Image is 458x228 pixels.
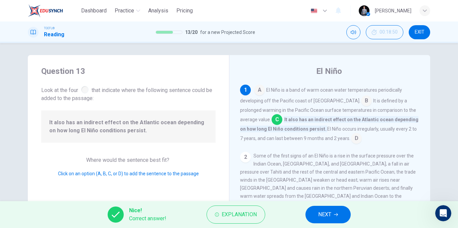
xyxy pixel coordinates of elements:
iframe: Intercom live chat [435,205,451,221]
span: Where would the sentence best fit? [86,157,171,163]
span: It also has an indirect effect on the Atlantic ocean depending on how long El Niño conditions per... [49,119,208,135]
div: 1 [240,85,251,95]
span: Click on an option (A, B, C, or D) to add the sentence to the passage [58,171,199,176]
button: Upload attachment [10,171,16,176]
div: Is that what you were looking for? [11,103,91,110]
span: C [272,114,282,125]
img: en [310,8,318,13]
button: Dashboard [78,5,109,17]
span: Correct answer! [129,215,166,223]
span: It is defined by a prolonged warming in the Pacific Ocean surface temperatures in comparison to t... [240,98,416,122]
button: Home [105,3,118,15]
span: A [254,85,265,95]
span: Dashboard [81,7,107,15]
span: Practice [115,7,134,15]
button: Explanation [207,206,265,224]
button: Pricing [174,5,195,17]
button: Emoji picker [21,171,26,176]
div: 2 [240,152,251,163]
h4: Question 13 [41,66,216,77]
span: 00:18:50 [380,30,398,35]
span: EXIT [415,30,424,35]
div: Fin says… [5,115,129,177]
b: Important: [11,52,39,57]
button: Gif picker [32,171,37,176]
span: Explanation [222,210,257,219]
h1: Fin [33,3,41,8]
div: Close [118,3,130,15]
div: Is that what you were looking for? [5,99,96,114]
textarea: Message… [6,156,128,168]
span: D [351,133,362,144]
button: Analysis [146,5,171,17]
div: You can verify everything is working properly using our equipment check at [11,75,123,95]
div: [PERSON_NAME] [375,7,411,15]
a: Source reference 9715822: [104,43,109,48]
button: Start recording [43,171,48,176]
div: Fin says… [5,99,129,115]
div: Mute [346,25,360,39]
div: After making any changes, fully quit Chrome and reopen it before taking your test. [11,52,123,72]
a: [URL][DOMAIN_NAME] [11,82,94,94]
span: NEXT [318,210,331,219]
button: 00:18:50 [366,25,403,39]
span: TOEFL® [44,26,55,31]
span: El Niño is a band of warm ocean water temperatures periodically developing off the Pacific coast ... [240,87,402,103]
h1: Reading [44,31,64,39]
span: Pricing [176,7,193,15]
button: EXIT [409,25,430,39]
img: EduSynch logo [28,4,63,17]
img: Profile picture [359,5,369,16]
span: 13 / 20 [185,28,197,36]
span: Nice! [129,207,166,215]
button: Send a message… [115,168,126,179]
button: Practice [112,5,143,17]
p: The team can also help [33,8,83,15]
a: EduSynch logo [28,4,78,17]
span: Analysis [148,7,168,15]
div: If you still need help with the website lag during tests, I’m here to assist you further. Would y... [5,115,110,162]
button: go back [4,3,17,15]
button: NEXT [305,206,351,223]
h4: El Niño [316,66,342,77]
span: Look at the four that indicate where the following sentence could be added to the passage: [41,85,216,102]
img: Profile image for Fin [19,4,30,14]
b: Reinstall the extension [16,30,77,35]
span: for a new Projected Score [200,28,255,36]
li: - visit the Chrome Store, remove the current EduSynch E-Proctoring extension, then reinstall it [16,30,123,48]
div: If you still need help with the website lag during tests, I’m here to assist you further. Would y... [11,119,105,158]
span: B [361,95,372,106]
span: El Niño occurs irregularly, usually every 2 to 7 years, and can last between 9 months and 2 years. [240,126,417,141]
div: Hide [366,25,403,39]
span: It also has an indirect effect on the Atlantic ocean depending on how long El Niño conditions per... [240,116,418,132]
